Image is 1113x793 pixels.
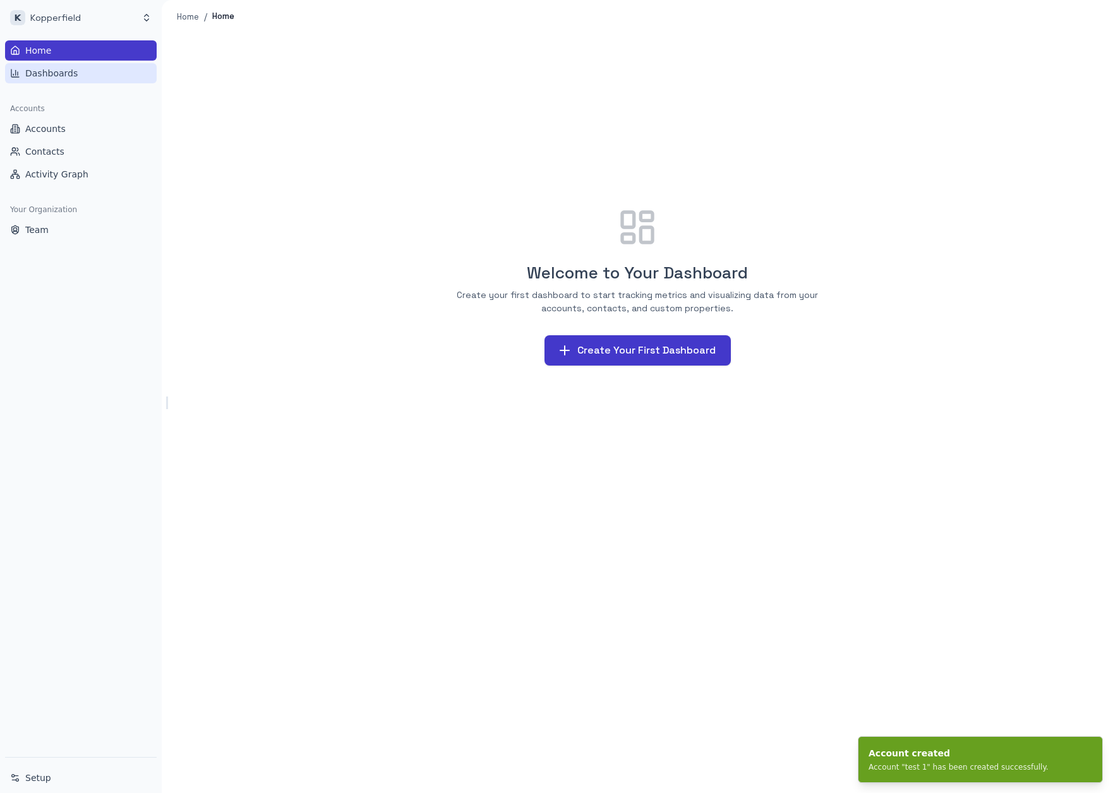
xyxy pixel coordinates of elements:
a: Activity Graph [5,164,157,184]
span: Home [25,44,51,57]
div: Your Organization [5,200,157,220]
button: KKopperfield [5,5,157,30]
p: Kopperfield [30,11,81,25]
a: Home [177,11,199,23]
a: Accounts [5,119,157,139]
div: Account "test 1" has been created successfully. [869,762,1049,772]
div: Accounts [5,98,157,119]
button: Create Your First Dashboard [544,335,731,366]
span: Activity Graph [25,168,88,181]
button: Toggle Sidebar [162,396,172,409]
span: Contacts [25,145,64,158]
li: / [204,10,207,23]
div: Account created [869,747,1049,760]
p: Create your first dashboard to start tracking metrics and visualizing data from your accounts, co... [448,289,827,315]
span: Dashboards [25,67,78,80]
p: Home [212,11,234,23]
a: Contacts [5,141,157,162]
span: Setup [25,772,51,784]
a: Team [5,220,157,240]
h4: Welcome to Your Dashboard [527,263,748,283]
a: Home [5,40,157,61]
a: Setup [5,768,157,788]
a: Dashboards [5,63,157,83]
span: Team [25,224,49,236]
span: Accounts [25,122,66,135]
span: K [10,10,25,25]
